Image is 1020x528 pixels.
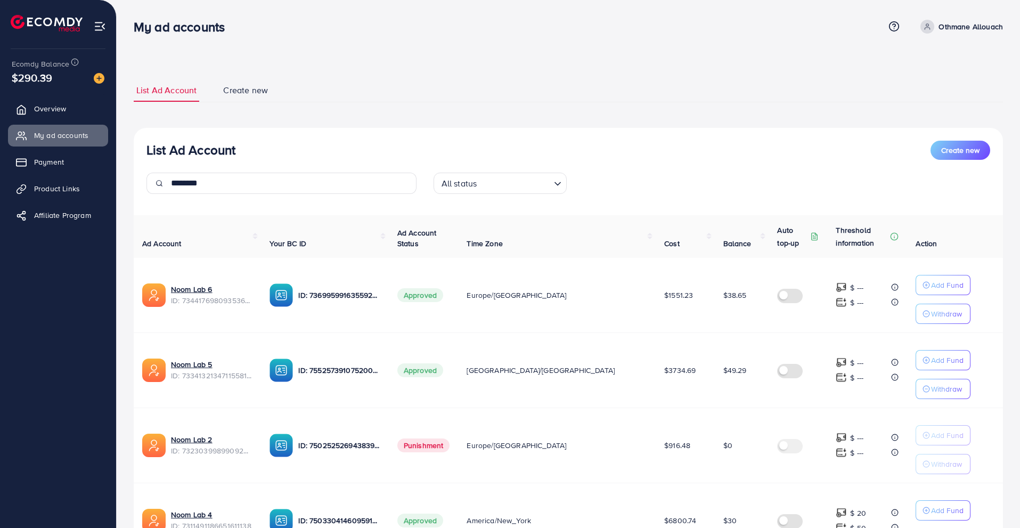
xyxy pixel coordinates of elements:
a: Noom Lab 4 [171,509,213,520]
input: Search for option [480,174,549,191]
span: Overview [34,103,66,114]
p: $ --- [850,446,863,459]
span: ID: 7323039989909209089 [171,445,252,456]
span: Europe/[GEOGRAPHIC_DATA] [467,440,566,451]
a: Affiliate Program [8,205,108,226]
span: $3734.69 [664,365,696,376]
p: Auto top-up [777,224,808,249]
img: ic-ads-acc.e4c84228.svg [142,359,166,382]
p: ID: 7552573910752002064 [298,364,380,377]
p: Add Fund [931,429,964,442]
p: Threshold information [836,224,888,249]
span: List Ad Account [136,84,197,96]
div: Search for option [434,173,567,194]
span: Time Zone [467,238,502,249]
span: All status [439,176,479,191]
img: ic-ba-acc.ded83a64.svg [270,359,293,382]
a: Othmane Allouach [916,20,1003,34]
p: ID: 7369959916355928081 [298,289,380,302]
p: Withdraw [931,307,962,320]
p: Add Fund [931,354,964,367]
h3: My ad accounts [134,19,233,35]
img: menu [94,20,106,33]
img: top-up amount [836,432,847,443]
button: Withdraw [916,454,970,474]
button: Add Fund [916,350,970,370]
a: Noom Lab 6 [171,284,213,295]
a: Payment [8,151,108,173]
img: top-up amount [836,282,847,293]
button: Add Fund [916,500,970,521]
span: $916.48 [664,440,690,451]
span: Action [916,238,937,249]
div: <span class='underline'>Noom Lab 6</span></br>7344176980935360513 [171,284,252,306]
span: $30 [723,515,737,526]
img: top-up amount [836,357,847,368]
p: Withdraw [931,458,962,470]
span: $1551.23 [664,290,693,300]
span: Ad Account Status [397,228,437,249]
img: image [94,73,104,84]
span: Punishment [397,438,450,452]
span: ID: 7344176980935360513 [171,295,252,306]
p: Add Fund [931,504,964,517]
p: $ --- [850,356,863,369]
img: ic-ads-acc.e4c84228.svg [142,434,166,457]
p: Add Fund [931,279,964,291]
span: [GEOGRAPHIC_DATA]/[GEOGRAPHIC_DATA] [467,365,615,376]
span: ID: 7334132134711558146 [171,370,252,381]
span: $290.39 [12,70,52,85]
span: Create new [223,84,268,96]
span: Create new [941,145,980,156]
span: Cost [664,238,680,249]
span: $49.29 [723,365,747,376]
img: ic-ba-acc.ded83a64.svg [270,434,293,457]
button: Create new [931,141,990,160]
span: Product Links [34,183,80,194]
span: $38.65 [723,290,747,300]
span: Approved [397,514,443,527]
img: top-up amount [836,372,847,383]
img: logo [11,15,83,31]
p: Withdraw [931,383,962,395]
p: $ --- [850,281,863,294]
p: ID: 7503304146095915016 [298,514,380,527]
div: <span class='underline'>Noom Lab 2</span></br>7323039989909209089 [171,434,252,456]
p: $ 20 [850,507,866,519]
span: Affiliate Program [34,210,91,221]
span: Balance [723,238,752,249]
span: $6800.74 [664,515,696,526]
img: top-up amount [836,507,847,518]
span: Approved [397,288,443,302]
a: My ad accounts [8,125,108,146]
p: Othmane Allouach [939,20,1003,33]
h3: List Ad Account [146,142,235,158]
img: ic-ads-acc.e4c84228.svg [142,283,166,307]
p: $ --- [850,296,863,309]
a: Noom Lab 5 [171,359,213,370]
a: Noom Lab 2 [171,434,213,445]
span: America/New_York [467,515,531,526]
span: Ecomdy Balance [12,59,69,69]
button: Add Fund [916,275,970,295]
img: top-up amount [836,297,847,308]
p: $ --- [850,371,863,384]
button: Add Fund [916,425,970,445]
span: Ad Account [142,238,182,249]
span: $0 [723,440,732,451]
a: Product Links [8,178,108,199]
p: ID: 7502525269438398465 [298,439,380,452]
iframe: Chat [975,480,1012,520]
span: Payment [34,157,64,167]
p: $ --- [850,432,863,444]
a: Overview [8,98,108,119]
span: Your BC ID [270,238,306,249]
button: Withdraw [916,304,970,324]
span: My ad accounts [34,130,88,141]
button: Withdraw [916,379,970,399]
span: Europe/[GEOGRAPHIC_DATA] [467,290,566,300]
span: Approved [397,363,443,377]
img: ic-ba-acc.ded83a64.svg [270,283,293,307]
div: <span class='underline'>Noom Lab 5</span></br>7334132134711558146 [171,359,252,381]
